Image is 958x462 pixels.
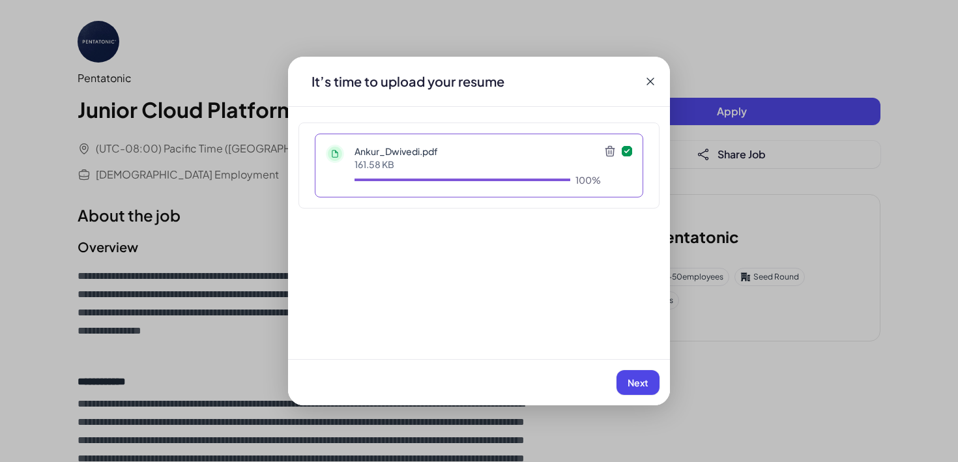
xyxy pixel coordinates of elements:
[617,370,660,395] button: Next
[355,145,601,158] p: Ankur_Dwivedi.pdf
[628,377,648,388] span: Next
[301,72,515,91] div: It’s time to upload your resume
[575,173,601,186] div: 100%
[355,158,601,171] p: 161.58 KB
